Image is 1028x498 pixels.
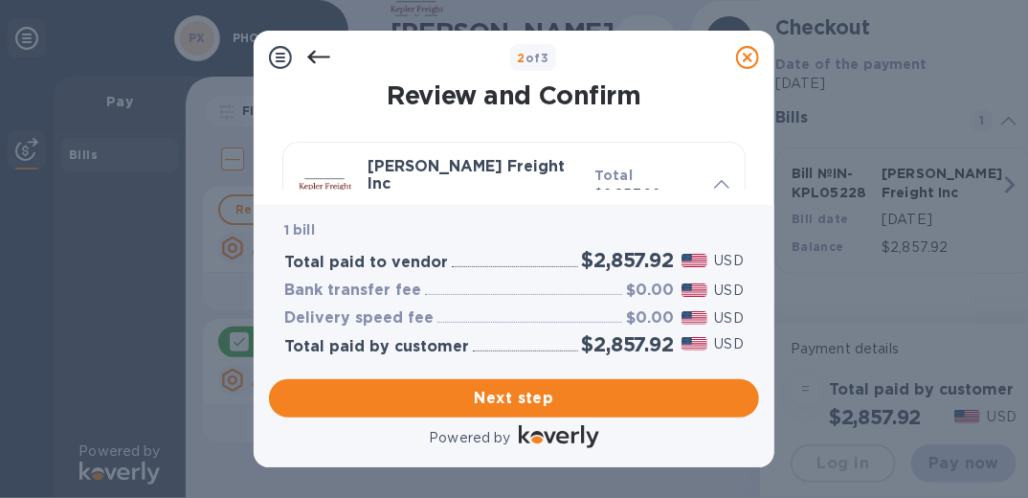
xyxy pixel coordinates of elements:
[299,158,729,323] div: [PERSON_NAME] Freight IncTotal$2,857.92
[582,248,674,272] h2: $2,857.92
[279,80,749,111] h1: Review and Confirm
[715,308,744,328] p: USD
[284,222,315,238] b: 1 bill
[284,309,434,328] h3: Delivery speed fee
[594,168,633,183] b: Total
[682,283,707,297] img: USD
[519,425,599,448] img: Logo
[284,387,744,410] span: Next step
[715,281,744,301] p: USD
[429,428,510,448] p: Powered by
[518,51,525,65] span: 2
[626,282,674,300] h3: $0.00
[269,379,759,418] button: Next step
[682,311,707,325] img: USD
[284,338,469,356] h3: Total paid by customer
[368,157,565,193] b: [PERSON_NAME] Freight Inc
[715,251,744,271] p: USD
[284,282,421,300] h3: Bank transfer fee
[594,185,699,205] p: $2,857.92
[626,309,674,328] h3: $0.00
[682,254,707,267] img: USD
[518,51,549,65] b: of 3
[715,334,744,354] p: USD
[682,337,707,351] img: USD
[284,254,448,272] h3: Total paid to vendor
[582,332,674,356] h2: $2,857.92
